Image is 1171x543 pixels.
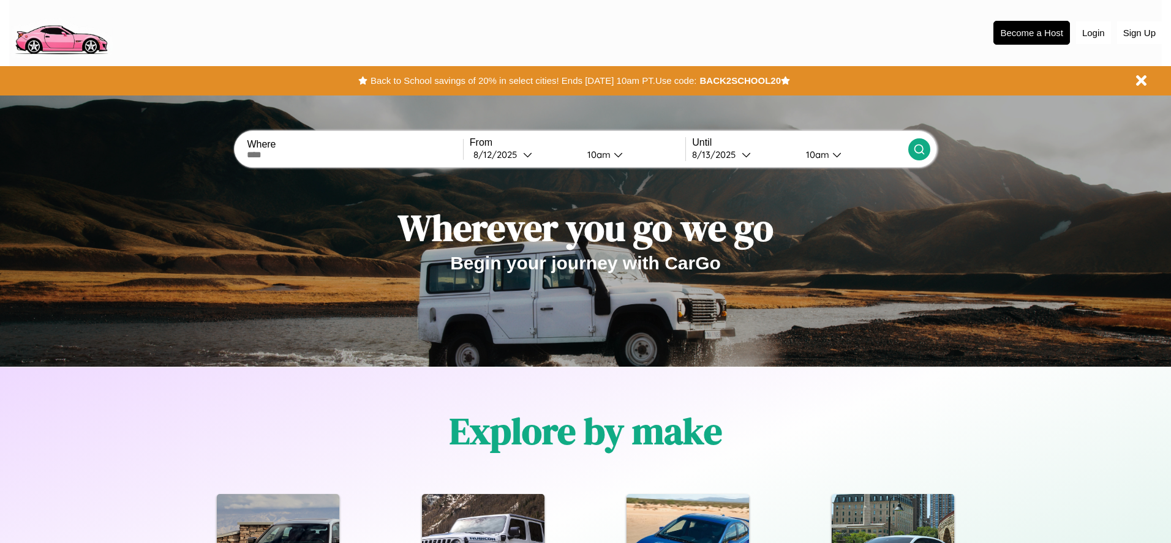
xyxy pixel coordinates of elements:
label: Where [247,139,462,150]
div: 8 / 13 / 2025 [692,149,742,160]
button: Become a Host [993,21,1070,45]
button: Back to School savings of 20% in select cities! Ends [DATE] 10am PT.Use code: [367,72,699,89]
div: 10am [800,149,832,160]
button: Login [1076,21,1111,44]
div: 8 / 12 / 2025 [473,149,523,160]
h1: Explore by make [450,406,722,456]
button: Sign Up [1117,21,1162,44]
button: 10am [578,148,685,161]
label: From [470,137,685,148]
button: 8/12/2025 [470,148,578,161]
b: BACK2SCHOOL20 [699,75,781,86]
div: 10am [581,149,614,160]
button: 10am [796,148,908,161]
img: logo [9,6,113,58]
label: Until [692,137,908,148]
